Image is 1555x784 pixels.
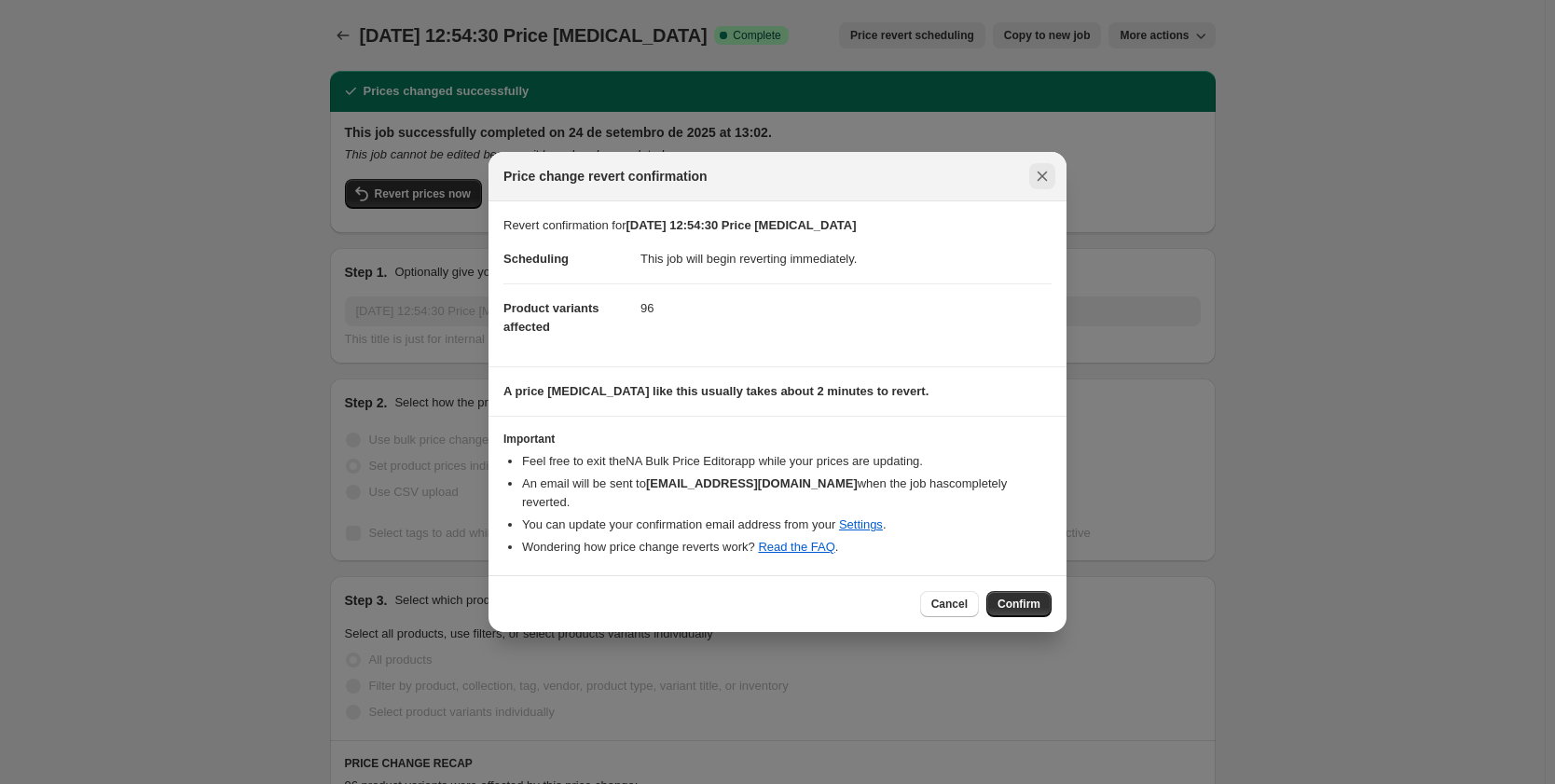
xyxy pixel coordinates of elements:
b: A price [MEDICAL_DATA] like this usually takes about 2 minutes to revert. [503,384,929,398]
button: Cancel [920,591,979,617]
a: Settings [839,517,883,531]
span: Price change revert confirmation [503,167,708,186]
button: Confirm [986,591,1052,617]
b: [DATE] 12:54:30 Price [MEDICAL_DATA] [626,218,857,232]
li: You can update your confirmation email address from your . [522,516,1052,534]
span: Confirm [998,597,1040,612]
p: Revert confirmation for [503,216,1052,235]
li: Feel free to exit the NA Bulk Price Editor app while your prices are updating. [522,452,1052,471]
span: Product variants affected [503,301,599,334]
li: An email will be sent to when the job has completely reverted . [522,475,1052,512]
li: Wondering how price change reverts work? . [522,538,1052,557]
a: Read the FAQ [758,540,834,554]
dd: This job will begin reverting immediately. [640,235,1052,283]
b: [EMAIL_ADDRESS][DOMAIN_NAME] [646,476,858,490]
button: Close [1029,163,1055,189]
span: Cancel [931,597,968,612]
dd: 96 [640,283,1052,333]
h3: Important [503,432,1052,447]
span: Scheduling [503,252,569,266]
